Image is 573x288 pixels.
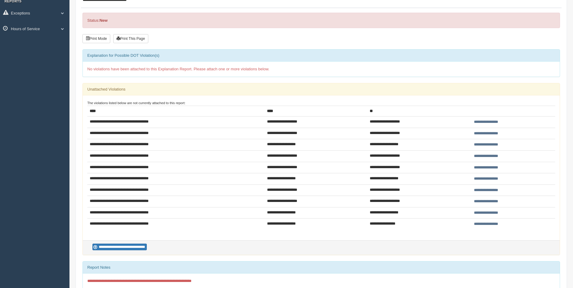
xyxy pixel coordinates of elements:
[87,101,185,105] small: The violations listed below are not currently attached to this report:
[82,34,110,43] button: Print Mode
[99,18,108,23] strong: New
[82,13,560,28] div: Status:
[83,50,560,62] div: Explanation for Possible DOT Violation(s)
[83,83,560,95] div: Unattached Violations
[87,67,269,71] span: No violations have been attached to this Explanation Report. Please attach one or more violations...
[83,261,560,274] div: Report Notes
[113,34,148,43] button: Print This Page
